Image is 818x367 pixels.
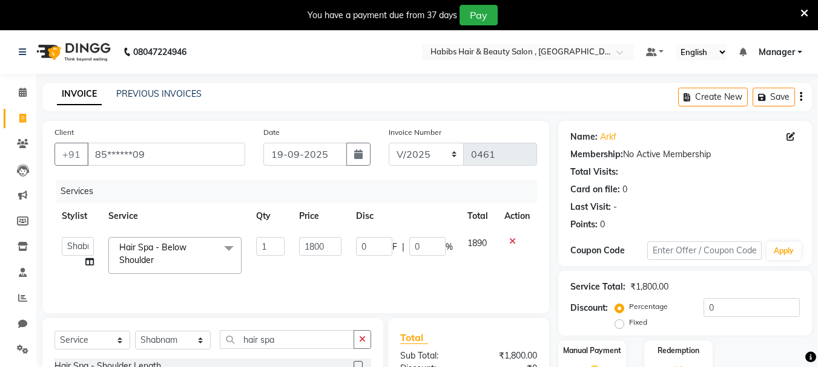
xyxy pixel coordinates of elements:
[54,127,74,138] label: Client
[630,281,668,293] div: ₹1,800.00
[570,131,598,143] div: Name:
[391,349,469,362] div: Sub Total:
[116,88,202,99] a: PREVIOUS INVOICES
[400,331,428,344] span: Total
[154,255,159,265] a: x
[467,238,487,248] span: 1890
[392,241,397,253] span: F
[570,183,620,196] div: Card on file:
[133,35,186,69] b: 08047224946
[753,88,795,106] button: Save
[629,317,647,328] label: Fixed
[497,203,537,230] th: Action
[570,218,598,231] div: Points:
[87,143,245,166] input: Search by Name/Mobile/Email/Code
[460,203,497,230] th: Total
[570,302,608,314] div: Discount:
[600,131,616,143] a: Arkf
[308,9,457,22] div: You have a payment due from 37 days
[570,281,625,293] div: Service Total:
[678,88,748,106] button: Create New
[600,218,605,231] div: 0
[767,242,801,260] button: Apply
[220,330,354,349] input: Search or Scan
[249,203,292,230] th: Qty
[563,345,621,356] label: Manual Payment
[570,244,647,257] div: Coupon Code
[570,148,800,161] div: No Active Membership
[292,203,348,230] th: Price
[263,127,280,138] label: Date
[759,46,795,59] span: Manager
[57,83,102,105] a: INVOICE
[54,143,88,166] button: +91
[56,180,546,203] div: Services
[349,203,460,230] th: Disc
[389,127,441,138] label: Invoice Number
[119,242,186,265] span: Hair Spa - Below Shoulder
[31,35,114,69] img: logo
[570,201,611,213] div: Last Visit:
[446,241,453,253] span: %
[54,203,101,230] th: Stylist
[101,203,249,230] th: Service
[658,345,699,356] label: Redemption
[570,166,618,178] div: Total Visits:
[622,183,627,196] div: 0
[613,201,617,213] div: -
[402,241,404,253] span: |
[570,148,623,161] div: Membership:
[629,301,668,312] label: Percentage
[469,349,546,362] div: ₹1,800.00
[460,5,498,25] button: Pay
[647,241,762,260] input: Enter Offer / Coupon Code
